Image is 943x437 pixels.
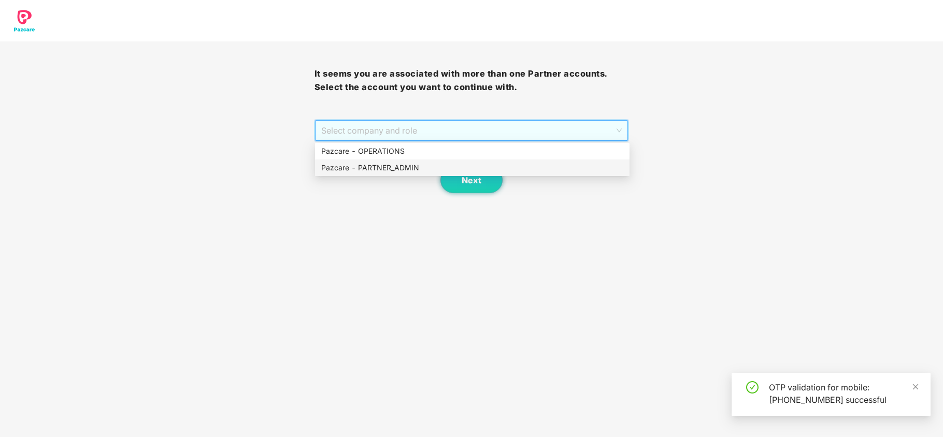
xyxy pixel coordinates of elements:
span: Select company and role [321,121,622,140]
div: OTP validation for mobile: [PHONE_NUMBER] successful [769,381,918,406]
span: Next [462,176,481,185]
div: Pazcare - OPERATIONS [315,143,630,159]
div: Pazcare - OPERATIONS [321,145,623,157]
button: Next [440,167,503,193]
span: check-circle [746,381,759,394]
span: close [912,383,919,390]
div: Pazcare - PARTNER_ADMIN [321,162,623,173]
h3: It seems you are associated with more than one Partner accounts. Select the account you want to c... [315,67,629,94]
div: Pazcare - PARTNER_ADMIN [315,159,630,176]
